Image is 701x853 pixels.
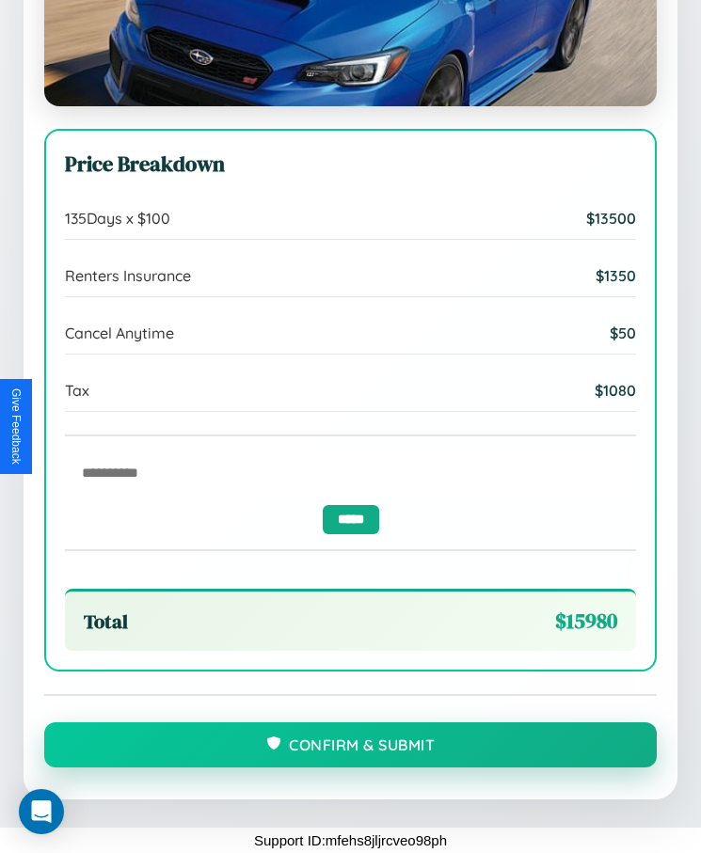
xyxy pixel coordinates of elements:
div: Open Intercom Messenger [19,789,64,834]
span: Renters Insurance [65,266,191,285]
span: Total [84,608,128,635]
span: Tax [65,381,89,400]
span: $ 15980 [555,607,617,636]
span: Cancel Anytime [65,324,174,342]
span: $ 1080 [595,381,636,400]
span: $ 50 [610,324,636,342]
span: $ 13500 [586,209,636,228]
h3: Price Breakdown [65,150,636,179]
span: 135 Days x $ 100 [65,209,170,228]
span: $ 1350 [596,266,636,285]
p: Support ID: mfehs8jljrcveo98ph [254,828,447,853]
button: Confirm & Submit [44,722,657,767]
div: Give Feedback [9,388,23,465]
